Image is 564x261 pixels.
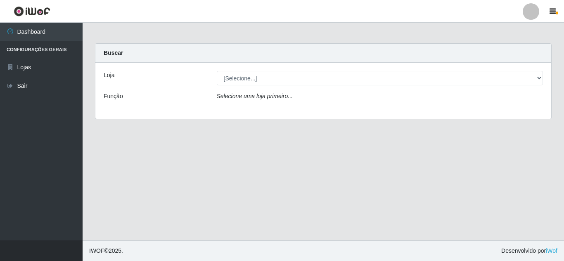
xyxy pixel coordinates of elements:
[89,247,104,254] span: IWOF
[89,247,123,255] span: © 2025 .
[217,93,293,99] i: Selecione uma loja primeiro...
[501,247,557,255] span: Desenvolvido por
[104,49,123,56] strong: Buscar
[104,71,114,80] label: Loja
[14,6,50,16] img: CoreUI Logo
[546,247,557,254] a: iWof
[104,92,123,101] label: Função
